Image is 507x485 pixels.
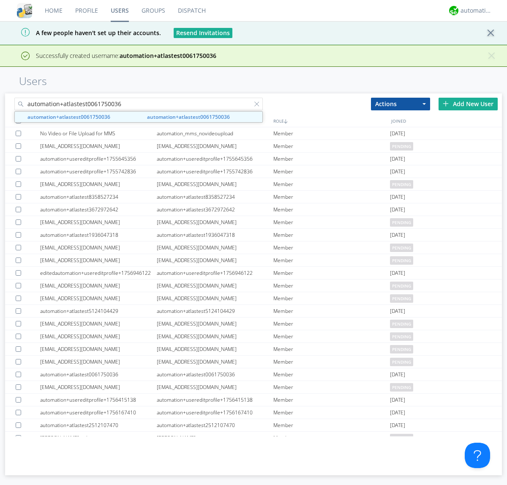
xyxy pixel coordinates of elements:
div: automation+usereditprofile+1756167410 [157,406,273,419]
span: pending [390,383,413,392]
div: Member [273,165,390,178]
span: A few people haven't set up their accounts. [6,29,161,37]
div: Member [273,254,390,266]
a: automation+atlastest2512107470automation+atlastest2512107470Member[DATE] [5,419,502,432]
div: [EMAIL_ADDRESS][DOMAIN_NAME] [157,254,273,266]
div: [EMAIL_ADDRESS][DOMAIN_NAME] [157,381,273,393]
span: [DATE] [390,419,405,432]
a: [EMAIL_ADDRESS][DOMAIN_NAME][EMAIL_ADDRESS][DOMAIN_NAME]Memberpending [5,330,502,343]
div: Member [273,127,390,140]
img: plus.svg [443,101,449,107]
span: [DATE] [390,267,405,279]
div: automation+atlastest0061750036 [157,368,273,381]
span: pending [390,345,413,353]
div: automation+atlastest5124104429 [157,305,273,317]
div: [EMAIL_ADDRESS][DOMAIN_NAME] [157,318,273,330]
div: [EMAIL_ADDRESS][DOMAIN_NAME] [40,140,157,152]
div: Add New User [439,98,498,110]
div: automation_mms_novideoupload [157,127,273,140]
div: automation+atlastest8358527234 [40,191,157,203]
div: [EMAIL_ADDRESS][DOMAIN_NAME] [157,330,273,343]
div: automation+atlastest2512107470 [40,419,157,431]
span: pending [390,294,413,303]
div: automation+atlastest3672972642 [157,203,273,216]
span: Successfully created username: [36,52,216,60]
div: Member [273,140,390,152]
strong: automation+atlastest0061750036 [120,52,216,60]
div: [EMAIL_ADDRESS][DOMAIN_NAME] [157,178,273,190]
div: No Video or File Upload for MMS [40,127,157,140]
div: [EMAIL_ADDRESS][DOMAIN_NAME] [157,279,273,292]
a: automation+atlastest8358527234automation+atlastest8358527234Member[DATE] [5,191,502,203]
div: Member [273,343,390,355]
div: Member [273,203,390,216]
div: automation+usereditprofile+1755742836 [157,165,273,178]
a: automation+usereditprofile+1756167410automation+usereditprofile+1756167410Member[DATE] [5,406,502,419]
a: [EMAIL_ADDRESS][DOMAIN_NAME][EMAIL_ADDRESS][DOMAIN_NAME]Memberpending [5,292,502,305]
span: pending [390,218,413,227]
div: editedautomation+usereditprofile+1756946122 [40,267,157,279]
span: pending [390,434,413,442]
div: Member [273,229,390,241]
div: automation+atlastest8358527234 [157,191,273,203]
span: [DATE] [390,165,405,178]
div: automation+atlastest1936047318 [40,229,157,241]
a: [EMAIL_ADDRESS][DOMAIN_NAME][EMAIL_ADDRESS][DOMAIN_NAME]Memberpending [5,178,502,191]
div: [EMAIL_ADDRESS][DOMAIN_NAME] [40,330,157,343]
button: Resend Invitations [174,28,232,38]
a: automation+atlastest1936047318automation+atlastest1936047318Member[DATE] [5,229,502,241]
div: [EMAIL_ADDRESS][DOMAIN_NAME] [40,178,157,190]
div: automation+atlastest1936047318 [157,229,273,241]
div: Member [273,381,390,393]
div: [EMAIL_ADDRESS][DOMAIN_NAME] [40,292,157,304]
strong: automation+atlastest0061750036 [147,113,230,121]
span: pending [390,142,413,151]
div: [EMAIL_ADDRESS][DOMAIN_NAME] [157,343,273,355]
img: d2d01cd9b4174d08988066c6d424eccd [449,6,458,15]
div: Member [273,394,390,406]
div: [EMAIL_ADDRESS][DOMAIN_NAME] [40,254,157,266]
div: [EMAIL_ADDRESS][DOMAIN_NAME] [40,216,157,228]
span: pending [390,320,413,328]
div: Member [273,191,390,203]
div: [EMAIL_ADDRESS][DOMAIN_NAME] [157,140,273,152]
div: Member [273,292,390,304]
div: [EMAIL_ADDRESS][DOMAIN_NAME] [40,343,157,355]
div: automation+usereditprofile+1755645356 [40,153,157,165]
a: [EMAIL_ADDRESS][DOMAIN_NAME][EMAIL_ADDRESS][DOMAIN_NAME]Memberpending [5,140,502,153]
div: [EMAIL_ADDRESS][DOMAIN_NAME] [157,292,273,304]
span: [DATE] [390,203,405,216]
a: editedautomation+usereditprofile+1756946122automation+usereditprofile+1756946122Member[DATE] [5,267,502,279]
div: Member [273,241,390,254]
a: automation+atlastest0061750036automation+atlastest0061750036Member[DATE] [5,368,502,381]
div: Member [273,406,390,419]
div: Member [273,153,390,165]
a: automation+usereditprofile+1756415138automation+usereditprofile+1756415138Member[DATE] [5,394,502,406]
div: Member [273,216,390,228]
div: Member [273,419,390,431]
div: automation+atlastest3672972642 [40,203,157,216]
a: [EMAIL_ADDRESS][DOMAIN_NAME][EMAIL_ADDRESS][DOMAIN_NAME]Memberpending [5,356,502,368]
div: automation+usereditprofile+1756946122 [157,267,273,279]
div: [EMAIL_ADDRESS][DOMAIN_NAME] [40,279,157,292]
div: [EMAIL_ADDRESS][DOMAIN_NAME] [157,216,273,228]
a: [EMAIL_ADDRESS][DOMAIN_NAME][EMAIL_ADDRESS][DOMAIN_NAME]Memberpending [5,381,502,394]
div: automation+usereditprofile+1755742836 [40,165,157,178]
span: pending [390,282,413,290]
div: automation+usereditprofile+1755645356 [157,153,273,165]
a: [EMAIL_ADDRESS][DOMAIN_NAME][EMAIL_ADDRESS][DOMAIN_NAME]Memberpending [5,279,502,292]
div: JOINED [389,115,507,127]
div: automation+usereditprofile+1756167410 [40,406,157,419]
a: [EMAIL_ADDRESS][DOMAIN_NAME][EMAIL_ADDRESS][DOMAIN_NAME]Memberpending [5,318,502,330]
a: [EMAIL_ADDRESS][DOMAIN_NAME][EMAIL_ADDRESS][DOMAIN_NAME]Memberpending [5,254,502,267]
div: automation+usereditprofile+1756415138 [157,394,273,406]
div: [EMAIL_ADDRESS][DOMAIN_NAME] [40,381,157,393]
span: [DATE] [390,394,405,406]
div: Member [273,318,390,330]
a: automation+atlastest3672972642automation+atlastest3672972642Member[DATE] [5,203,502,216]
div: automation+atlastest5124104429 [40,305,157,317]
span: [DATE] [390,368,405,381]
div: Member [273,305,390,317]
div: automation+usereditprofile+1756415138 [40,394,157,406]
a: automation+usereditprofile+1755645356automation+usereditprofile+1755645356Member[DATE] [5,153,502,165]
